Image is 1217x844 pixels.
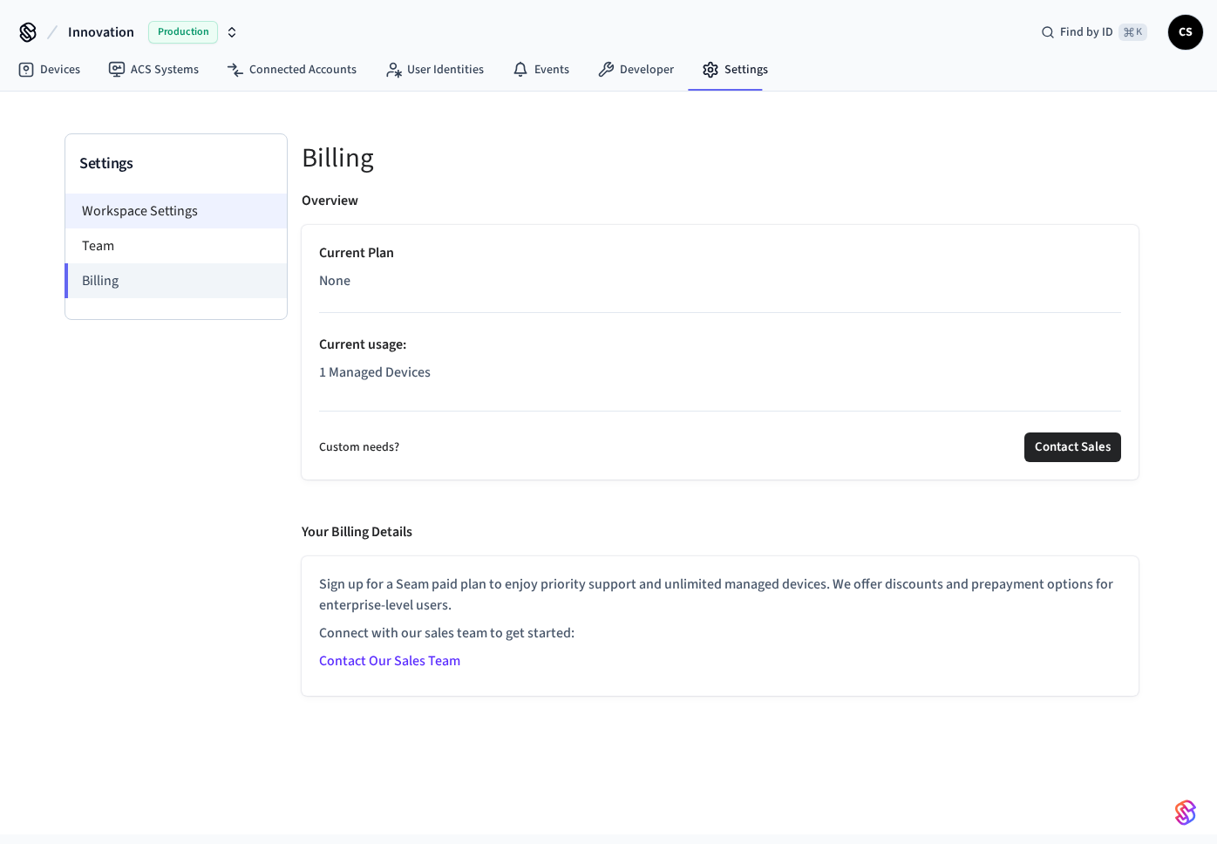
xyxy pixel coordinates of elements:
[68,22,134,43] span: Innovation
[319,362,1121,383] p: 1 Managed Devices
[65,194,287,228] li: Workspace Settings
[319,623,1121,643] p: Connect with our sales team to get started:
[319,270,350,291] span: None
[498,54,583,85] a: Events
[1060,24,1113,41] span: Find by ID
[1168,15,1203,50] button: CS
[1118,24,1147,41] span: ⌘ K
[65,263,287,298] li: Billing
[1027,17,1161,48] div: Find by ID⌘ K
[688,54,782,85] a: Settings
[319,242,1121,263] p: Current Plan
[319,651,460,670] a: Contact Our Sales Team
[65,228,287,263] li: Team
[302,190,358,211] p: Overview
[583,54,688,85] a: Developer
[3,54,94,85] a: Devices
[148,21,218,44] span: Production
[319,574,1121,616] p: Sign up for a Seam paid plan to enjoy priority support and unlimited managed devices. We offer di...
[79,152,273,176] h3: Settings
[1170,17,1201,48] span: CS
[1024,432,1121,462] button: Contact Sales
[213,54,371,85] a: Connected Accounts
[371,54,498,85] a: User Identities
[94,54,213,85] a: ACS Systems
[319,432,1121,462] div: Custom needs?
[319,334,1121,355] p: Current usage :
[302,140,1139,176] h5: Billing
[302,521,412,542] p: Your Billing Details
[1175,799,1196,827] img: SeamLogoGradient.69752ec5.svg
